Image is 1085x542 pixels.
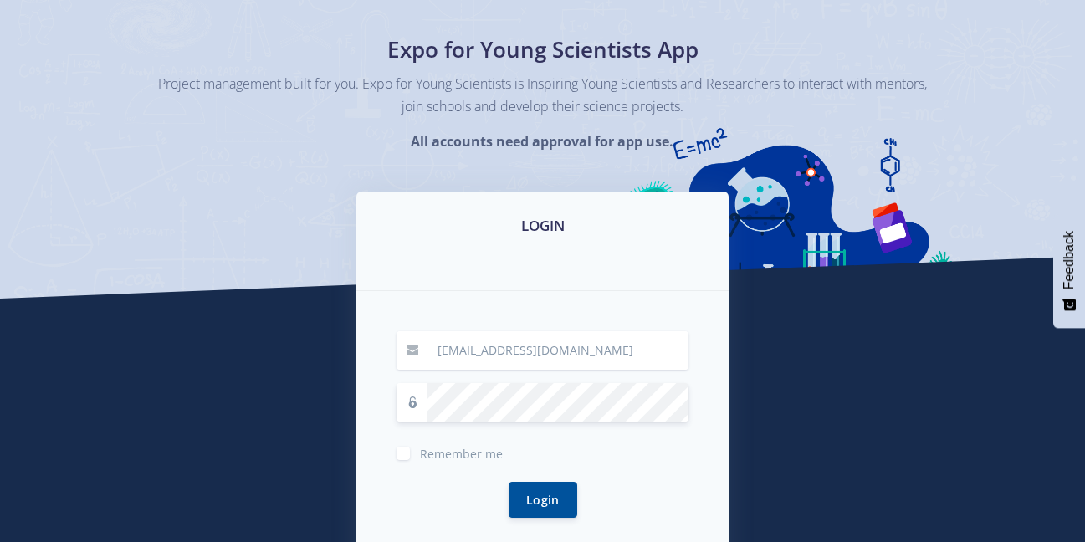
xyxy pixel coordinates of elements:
[411,132,673,151] strong: All accounts need approval for app use.
[1062,231,1077,289] span: Feedback
[158,73,928,118] p: Project management built for you. Expo for Young Scientists is Inspiring Young Scientists and Res...
[420,446,503,462] span: Remember me
[427,331,688,370] input: Email / User ID
[1053,214,1085,328] button: Feedback - Show survey
[238,33,848,66] h1: Expo for Young Scientists App
[509,482,577,518] button: Login
[376,215,709,237] h3: LOGIN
